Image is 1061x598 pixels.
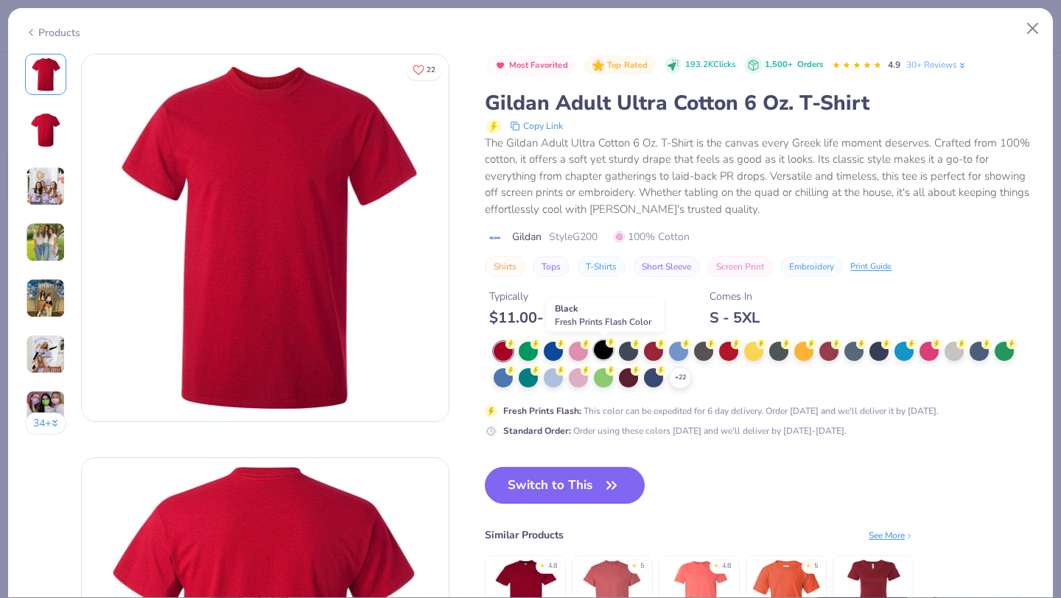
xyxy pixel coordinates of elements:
[710,289,760,304] div: Comes In
[25,412,67,435] button: 34+
[805,561,811,567] div: ★
[82,54,449,421] img: Front
[797,59,823,70] span: Orders
[1019,15,1047,43] button: Close
[512,229,542,245] span: Gildan
[814,561,818,571] div: 5
[26,222,66,262] img: User generated content
[710,309,760,327] div: S - 5XL
[489,309,610,327] div: $ 11.00 - $ 19.00
[555,316,651,328] span: Fresh Prints Flash Color
[486,56,575,75] button: Badge Button
[547,298,664,332] div: Black
[549,229,598,245] span: Style G200
[26,166,66,206] img: User generated content
[869,529,914,542] div: See More
[503,425,571,437] strong: Standard Order :
[850,261,892,273] div: Print Guide
[614,229,690,245] span: 100% Cotton
[406,59,442,80] button: Like
[631,561,637,567] div: ★
[485,467,645,504] button: Switch to This
[584,56,655,75] button: Badge Button
[539,561,545,567] div: ★
[888,59,900,71] span: 4.9
[633,256,700,277] button: Short Sleeve
[485,232,505,244] img: brand logo
[28,57,63,92] img: Front
[685,59,735,71] span: 193.2K Clicks
[503,424,847,437] div: Order using these colors [DATE] and we'll deliver by [DATE]-[DATE].
[533,256,570,277] button: Tops
[485,527,564,543] div: Similar Products
[26,334,66,374] img: User generated content
[640,561,644,571] div: 5
[485,256,525,277] button: Shirts
[509,61,568,69] span: Most Favorited
[26,278,66,318] img: User generated content
[607,61,648,69] span: Top Rated
[28,113,63,148] img: Back
[577,256,626,277] button: T-Shirts
[503,404,939,418] div: This color can be expedited for 6 day delivery. Order [DATE] and we'll deliver it by [DATE].
[489,289,610,304] div: Typically
[485,89,1036,117] div: Gildan Adult Ultra Cotton 6 Oz. T-Shirt
[26,390,66,430] img: User generated content
[503,405,581,417] strong: Fresh Prints Flash :
[780,256,843,277] button: Embroidery
[427,66,435,74] span: 22
[906,58,967,71] a: 30+ Reviews
[675,373,686,383] span: + 22
[713,561,719,567] div: ★
[25,25,80,41] div: Products
[707,256,773,277] button: Screen Print
[832,54,882,77] div: 4.9 Stars
[592,60,604,71] img: Top Rated sort
[485,135,1036,218] div: The Gildan Adult Ultra Cotton 6 Oz. T-Shirt is the canvas every Greek life moment deserves. Craft...
[548,561,557,571] div: 4.8
[505,117,567,135] button: copy to clipboard
[722,561,731,571] div: 4.8
[765,59,823,71] div: 1,500+
[494,60,506,71] img: Most Favorited sort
